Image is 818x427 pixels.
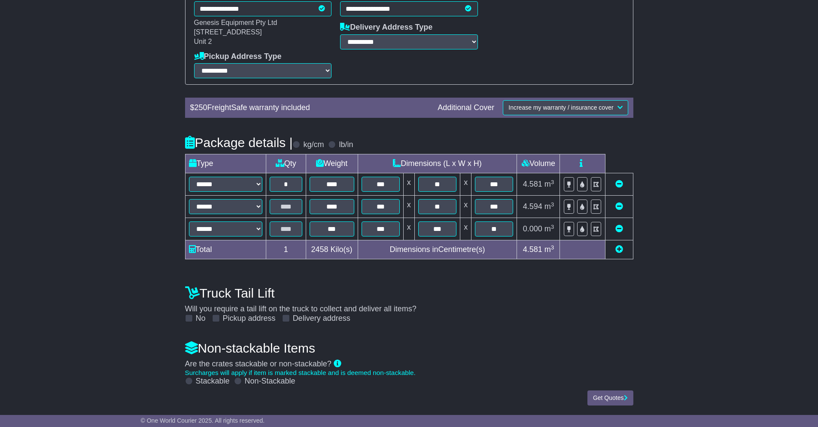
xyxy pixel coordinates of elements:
[185,341,633,355] h4: Non-stackable Items
[245,377,295,386] label: Non-Stackable
[615,224,623,233] a: Remove this item
[551,201,554,208] sup: 3
[615,202,623,211] a: Remove this item
[186,103,434,113] div: $ FreightSafe warranty included
[195,103,207,112] span: 250
[403,173,414,196] td: x
[358,240,517,259] td: Dimensions in Centimetre(s)
[460,196,471,218] td: x
[433,103,499,113] div: Additional Cover
[358,154,517,173] td: Dimensions (L x W x H)
[194,38,212,45] span: Unit 2
[551,224,554,230] sup: 3
[544,180,554,188] span: m
[503,100,628,115] button: Increase my warranty / insurance cover
[223,314,276,323] label: Pickup address
[551,179,554,185] sup: 3
[339,140,353,150] label: lb/in
[340,23,432,32] label: Delivery Address Type
[523,245,542,254] span: 4.581
[185,154,266,173] td: Type
[194,28,262,36] span: [STREET_ADDRESS]
[544,224,554,233] span: m
[185,135,293,150] h4: Package details |
[303,140,324,150] label: kg/cm
[196,377,230,386] label: Stackable
[306,154,358,173] td: Weight
[403,196,414,218] td: x
[403,218,414,240] td: x
[185,359,331,368] span: Are the crates stackable or non-stackable?
[181,281,638,323] div: Will you require a tail lift on the truck to collect and deliver all items?
[306,240,358,259] td: Kilo(s)
[185,286,633,300] h4: Truck Tail Lift
[293,314,350,323] label: Delivery address
[266,154,306,173] td: Qty
[615,245,623,254] a: Add new item
[551,244,554,251] sup: 3
[266,240,306,259] td: 1
[523,202,542,211] span: 4.594
[194,52,282,61] label: Pickup Address Type
[587,390,633,405] button: Get Quotes
[185,240,266,259] td: Total
[523,180,542,188] span: 4.581
[615,180,623,188] a: Remove this item
[544,202,554,211] span: m
[196,314,206,323] label: No
[544,245,554,254] span: m
[194,19,277,26] span: Genesis Equipment Pty Ltd
[185,369,633,377] div: Surcharges will apply if item is marked stackable and is deemed non-stackable.
[311,245,328,254] span: 2458
[460,173,471,196] td: x
[141,417,265,424] span: © One World Courier 2025. All rights reserved.
[517,154,560,173] td: Volume
[460,218,471,240] td: x
[523,224,542,233] span: 0.000
[508,104,613,111] span: Increase my warranty / insurance cover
